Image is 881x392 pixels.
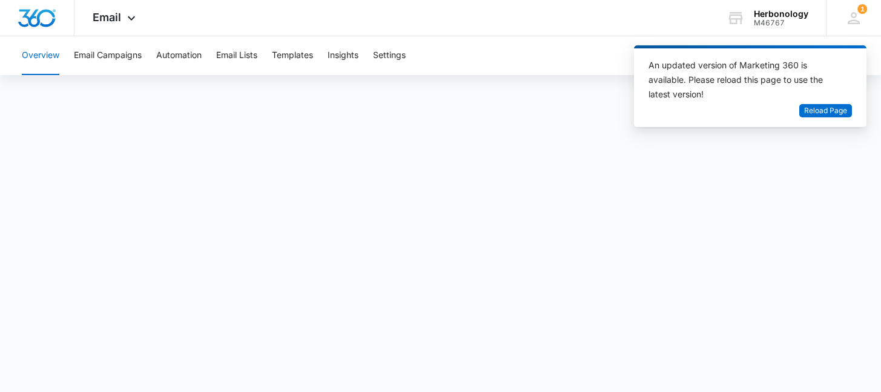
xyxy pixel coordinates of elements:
div: An updated version of Marketing 360 is available. Please reload this page to use the latest version! [648,58,837,102]
span: Email [93,11,121,24]
span: 1 [857,4,867,14]
div: account name [754,9,808,19]
button: Reload Page [799,104,852,118]
div: account id [754,19,808,27]
button: Email Lists [216,36,257,75]
button: Automation [156,36,202,75]
button: Templates [272,36,313,75]
span: Reload Page [804,105,847,117]
button: Email Campaigns [74,36,142,75]
button: Settings [373,36,406,75]
div: notifications count [857,4,867,14]
button: Insights [328,36,358,75]
button: Overview [22,36,59,75]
